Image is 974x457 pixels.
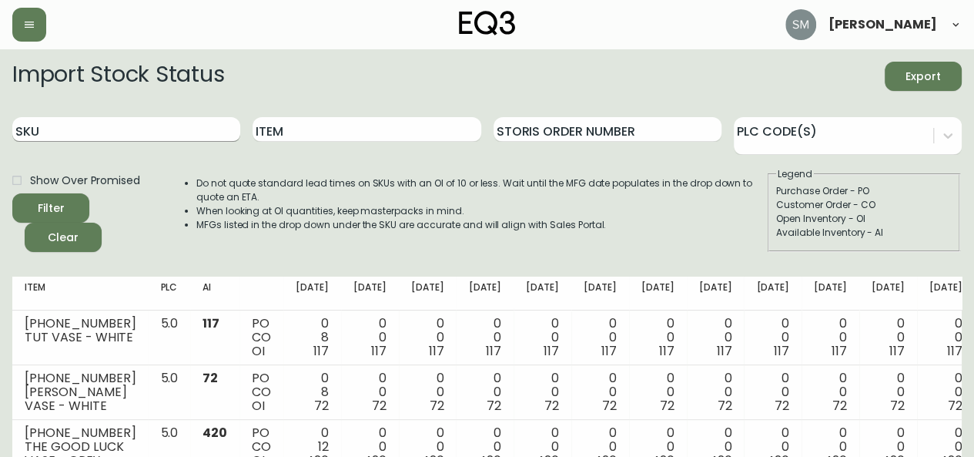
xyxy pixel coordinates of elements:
button: Clear [25,223,102,252]
span: 117 [486,342,501,360]
span: 72 [314,397,329,415]
span: 117 [774,342,789,360]
div: 0 0 [756,371,789,413]
th: [DATE] [571,277,629,311]
span: 72 [430,397,444,415]
span: Export [897,67,949,86]
span: 117 [946,342,962,360]
span: 72 [487,397,501,415]
span: 72 [947,397,962,415]
span: 72 [372,397,387,415]
div: 0 0 [641,317,674,358]
div: 0 8 [296,317,329,358]
td: 5.0 [148,311,190,365]
div: 0 0 [584,371,617,413]
h2: Import Stock Status [12,62,224,91]
span: 117 [371,342,387,360]
button: Filter [12,193,89,223]
div: 0 0 [584,317,617,358]
th: [DATE] [399,277,457,311]
span: 72 [832,397,847,415]
div: 0 0 [699,317,732,358]
li: MFGs listed in the drop down under the SKU are accurate and will align with Sales Portal. [196,218,766,232]
li: When looking at OI quantities, keep masterpacks in mind. [196,204,766,218]
div: Available Inventory - AI [776,226,952,240]
span: 72 [544,397,559,415]
div: 0 0 [814,371,847,413]
div: Purchase Order - PO [776,184,952,198]
div: 0 0 [468,317,501,358]
span: 117 [716,342,731,360]
div: [PHONE_NUMBER] [25,426,136,440]
div: Filter [38,199,65,218]
div: 0 0 [411,317,444,358]
div: 0 0 [353,317,387,358]
th: [DATE] [744,277,802,311]
div: 0 0 [929,371,962,413]
td: 5.0 [148,365,190,420]
div: TUT VASE - WHITE [25,331,136,344]
img: logo [459,11,516,35]
span: Clear [37,228,89,247]
div: 0 0 [468,371,501,413]
th: [DATE] [687,277,745,311]
div: [PERSON_NAME] VASE - WHITE [25,385,136,413]
span: 72 [890,397,905,415]
th: [DATE] [283,277,341,311]
span: 420 [202,424,227,442]
span: 117 [832,342,847,360]
div: 0 0 [526,371,559,413]
th: [DATE] [514,277,571,311]
th: Item [12,277,148,311]
span: 117 [544,342,559,360]
th: [DATE] [802,277,859,311]
span: 72 [202,369,218,387]
div: Open Inventory - OI [776,212,952,226]
div: 0 0 [872,317,905,358]
div: 0 0 [814,317,847,358]
div: 0 0 [411,371,444,413]
div: 0 8 [296,371,329,413]
th: [DATE] [456,277,514,311]
th: [DATE] [859,277,917,311]
span: 72 [717,397,731,415]
span: 117 [889,342,905,360]
div: Customer Order - CO [776,198,952,212]
div: 0 0 [526,317,559,358]
div: 0 0 [756,317,789,358]
span: 72 [660,397,674,415]
div: PO CO [252,317,271,358]
span: 117 [202,314,219,332]
span: 117 [313,342,329,360]
div: 0 0 [353,371,387,413]
legend: Legend [776,167,814,181]
img: 5baa0ca04850d275da408b8f6b98bad5 [785,9,816,40]
span: 117 [659,342,674,360]
div: 0 0 [929,317,962,358]
span: OI [252,397,265,415]
th: PLC [148,277,190,311]
span: 72 [602,397,617,415]
th: [DATE] [341,277,399,311]
div: [PHONE_NUMBER] [25,317,136,331]
th: AI [190,277,239,311]
div: 0 0 [872,371,905,413]
div: 0 0 [641,371,674,413]
span: 117 [601,342,617,360]
span: 72 [775,397,789,415]
button: Export [885,62,962,91]
div: PO CO [252,371,271,413]
span: 117 [429,342,444,360]
span: [PERSON_NAME] [828,18,937,31]
div: [PHONE_NUMBER] [25,371,136,385]
span: OI [252,342,265,360]
li: Do not quote standard lead times on SKUs with an OI of 10 or less. Wait until the MFG date popula... [196,176,766,204]
span: Show Over Promised [30,173,140,189]
div: 0 0 [699,371,732,413]
th: [DATE] [629,277,687,311]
